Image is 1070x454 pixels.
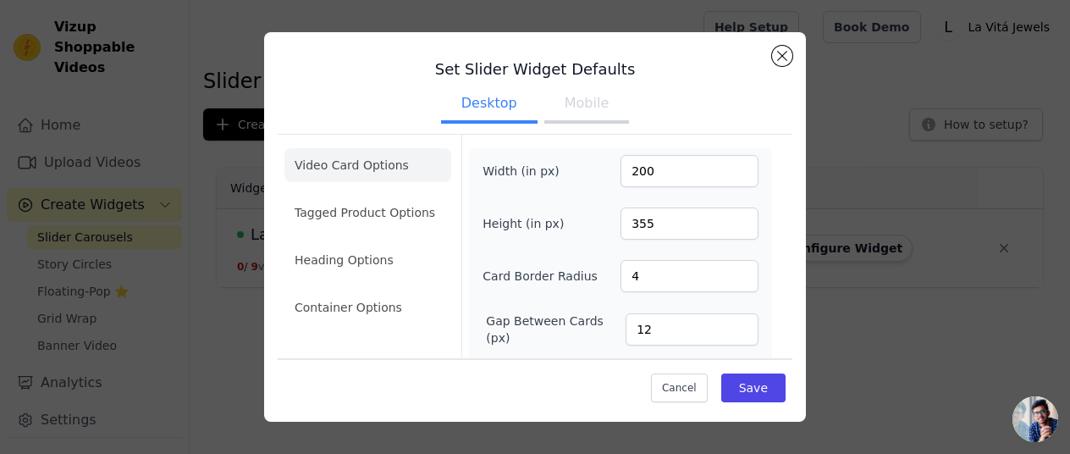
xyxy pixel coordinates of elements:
[544,86,629,124] button: Mobile
[483,268,598,285] label: Card Border Radius
[284,291,451,324] li: Container Options
[486,313,626,346] label: Gap Between Cards (px)
[483,163,575,180] label: Width (in px)
[721,373,786,401] button: Save
[651,373,708,401] button: Cancel
[284,148,451,182] li: Video Card Options
[1012,396,1058,442] a: Open chat
[278,59,792,80] h3: Set Slider Widget Defaults
[284,243,451,277] li: Heading Options
[483,215,575,232] label: Height (in px)
[284,196,451,230] li: Tagged Product Options
[441,86,538,124] button: Desktop
[772,46,792,66] button: Close modal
